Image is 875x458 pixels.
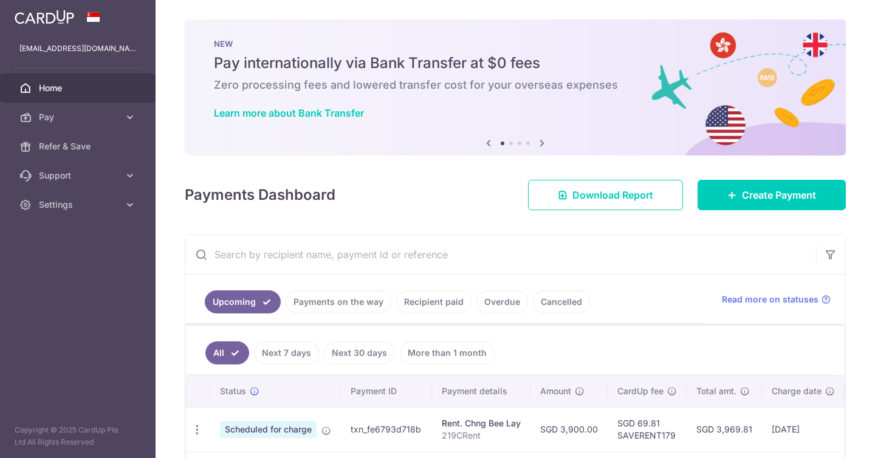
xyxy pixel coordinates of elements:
[39,199,119,211] span: Settings
[341,407,432,451] td: txn_fe6793d718b
[185,184,335,206] h4: Payments Dashboard
[205,290,281,313] a: Upcoming
[617,385,664,397] span: CardUp fee
[442,429,521,442] p: 219CRent
[533,290,590,313] a: Cancelled
[442,417,521,429] div: Rent. Chng Bee Lay
[341,375,432,407] th: Payment ID
[396,290,472,313] a: Recipient paid
[286,290,391,313] a: Payments on the way
[185,235,816,274] input: Search by recipient name, payment id or reference
[696,385,736,397] span: Total amt.
[19,43,136,55] p: [EMAIL_ADDRESS][DOMAIN_NAME]
[722,293,831,306] a: Read more on statuses
[39,82,119,94] span: Home
[214,78,817,92] h6: Zero processing fees and lowered transfer cost for your overseas expenses
[220,421,317,438] span: Scheduled for charge
[39,111,119,123] span: Pay
[214,107,364,119] a: Learn more about Bank Transfer
[722,293,818,306] span: Read more on statuses
[432,375,530,407] th: Payment details
[214,53,817,73] h5: Pay internationally via Bank Transfer at $0 fees
[742,188,816,202] span: Create Payment
[15,10,74,24] img: CardUp
[254,341,319,364] a: Next 7 days
[39,140,119,152] span: Refer & Save
[698,180,846,210] a: Create Payment
[540,385,571,397] span: Amount
[687,407,762,451] td: SGD 3,969.81
[572,188,653,202] span: Download Report
[528,180,683,210] a: Download Report
[608,407,687,451] td: SGD 69.81 SAVERENT179
[400,341,495,364] a: More than 1 month
[214,39,817,49] p: NEW
[185,19,846,156] img: Bank transfer banner
[762,407,845,451] td: [DATE]
[324,341,395,364] a: Next 30 days
[39,169,119,182] span: Support
[220,385,246,397] span: Status
[530,407,608,451] td: SGD 3,900.00
[476,290,528,313] a: Overdue
[205,341,249,364] a: All
[772,385,822,397] span: Charge date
